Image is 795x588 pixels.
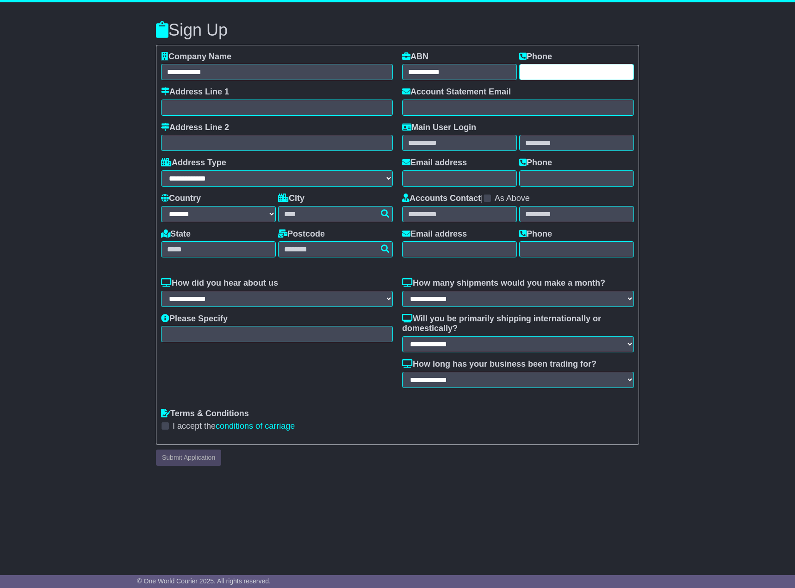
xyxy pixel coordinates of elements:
[161,278,278,288] label: How did you hear about us
[161,314,228,324] label: Please Specify
[161,52,231,62] label: Company Name
[173,421,295,432] label: I accept the
[402,123,476,133] label: Main User Login
[161,123,229,133] label: Address Line 2
[402,278,605,288] label: How many shipments would you make a month?
[278,194,304,204] label: City
[161,158,226,168] label: Address Type
[156,450,221,466] button: Submit Application
[402,229,467,239] label: Email address
[161,409,249,419] label: Terms & Conditions
[402,194,481,204] label: Accounts Contact
[156,21,639,39] h3: Sign Up
[161,87,229,97] label: Address Line 1
[402,158,467,168] label: Email address
[495,194,530,204] label: As Above
[402,359,596,369] label: How long has your business been trading for?
[402,52,429,62] label: ABN
[402,194,634,206] div: |
[137,577,271,585] span: © One World Courier 2025. All rights reserved.
[402,87,511,97] label: Account Statement Email
[216,421,295,431] a: conditions of carriage
[519,229,552,239] label: Phone
[278,229,325,239] label: Postcode
[161,229,191,239] label: State
[519,158,552,168] label: Phone
[402,314,634,334] label: Will you be primarily shipping internationally or domestically?
[519,52,552,62] label: Phone
[161,194,201,204] label: Country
